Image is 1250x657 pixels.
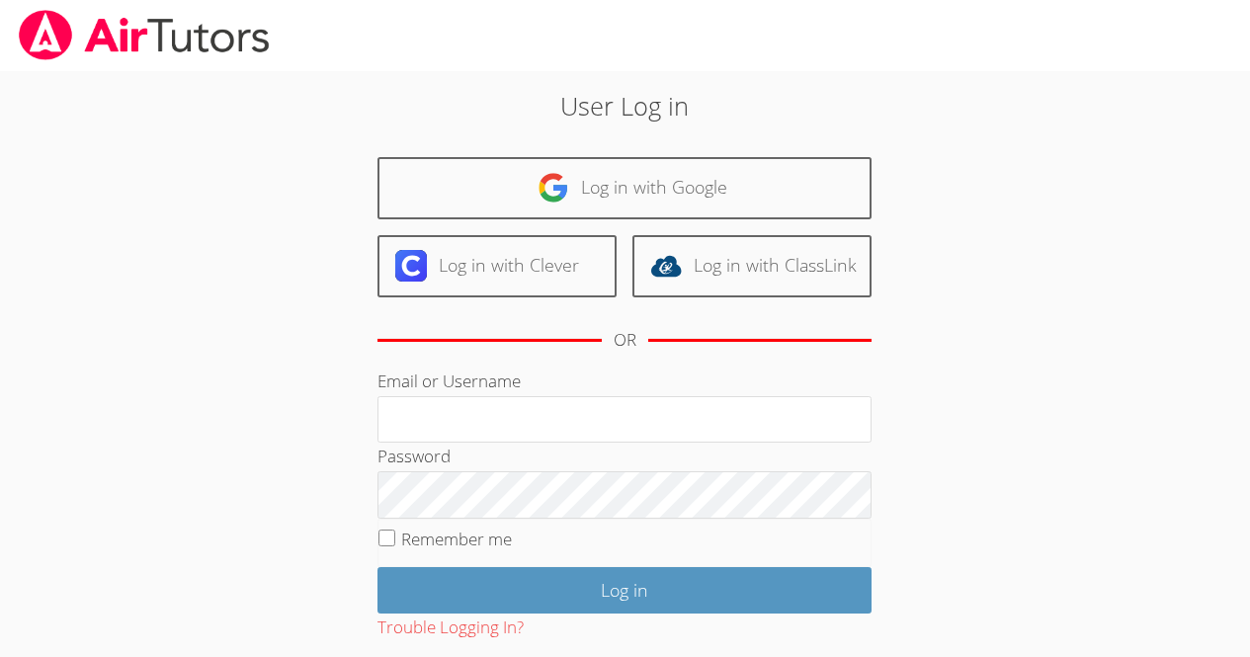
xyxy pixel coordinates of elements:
a: Log in with ClassLink [632,235,872,297]
img: classlink-logo-d6bb404cc1216ec64c9a2012d9dc4662098be43eaf13dc465df04b49fa7ab582.svg [650,250,682,282]
label: Remember me [401,528,512,550]
h2: User Log in [288,87,962,124]
img: google-logo-50288ca7cdecda66e5e0955fdab243c47b7ad437acaf1139b6f446037453330a.svg [538,172,569,204]
a: Log in with Clever [377,235,617,297]
img: clever-logo-6eab21bc6e7a338710f1a6ff85c0baf02591cd810cc4098c63d3a4b26e2feb20.svg [395,250,427,282]
a: Log in with Google [377,157,872,219]
label: Email or Username [377,370,521,392]
button: Trouble Logging In? [377,614,524,642]
input: Log in [377,567,872,614]
img: airtutors_banner-c4298cdbf04f3fff15de1276eac7730deb9818008684d7c2e4769d2f7ddbe033.png [17,10,272,60]
div: OR [614,326,636,355]
label: Password [377,445,451,467]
